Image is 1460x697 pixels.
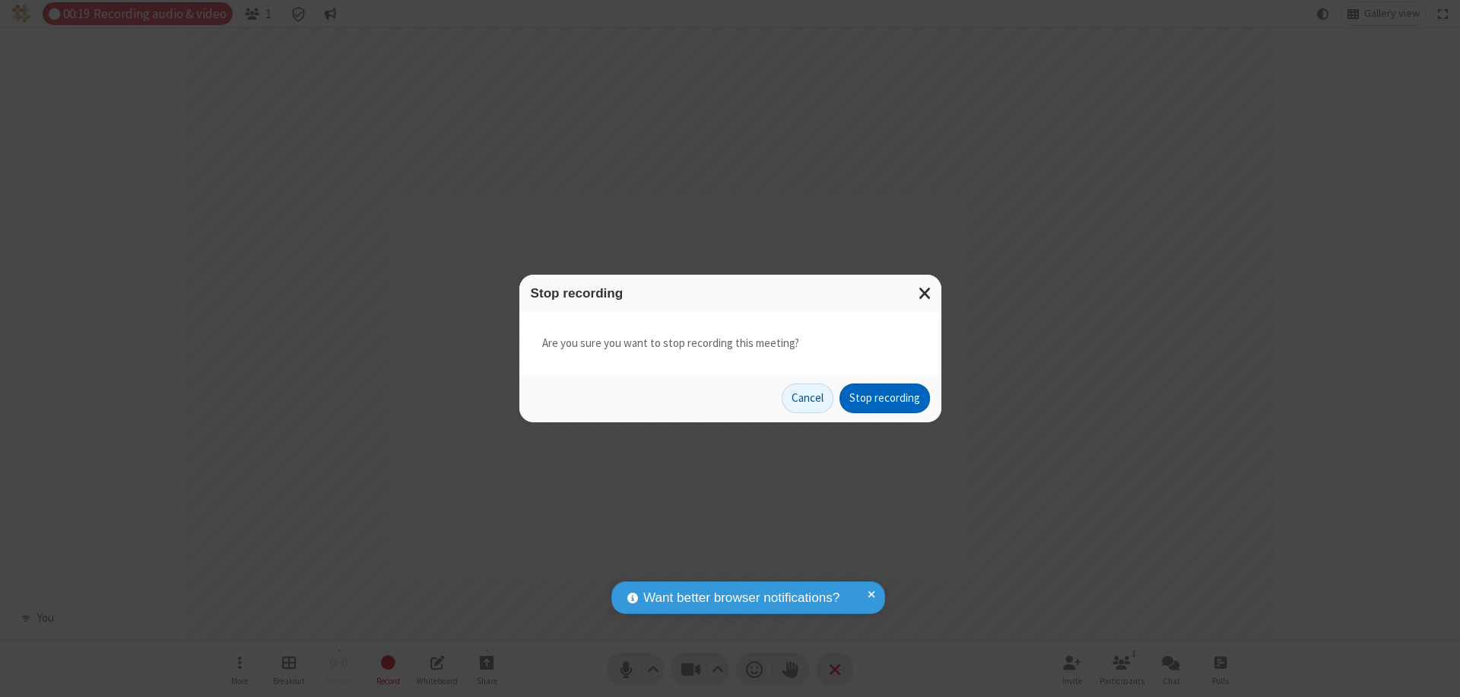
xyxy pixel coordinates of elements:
button: Close modal [909,275,941,312]
button: Cancel [782,384,833,414]
button: Stop recording [839,384,930,414]
h3: Stop recording [531,286,930,301]
span: Want better browser notifications? [643,588,839,608]
div: Are you sure you want to stop recording this meeting? [519,312,941,375]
